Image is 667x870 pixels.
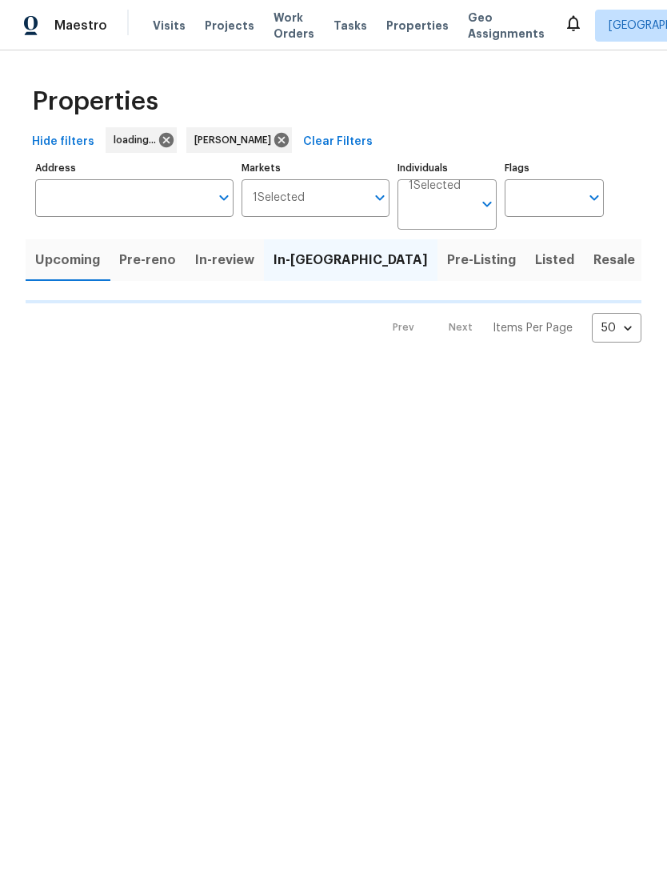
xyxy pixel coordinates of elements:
span: 1 Selected [253,191,305,205]
div: [PERSON_NAME] [186,127,292,153]
span: Listed [535,249,574,271]
label: Individuals [397,163,497,173]
span: [PERSON_NAME] [194,132,278,148]
span: Resale [593,249,635,271]
span: In-review [195,249,254,271]
button: Open [583,186,605,209]
span: Visits [153,18,186,34]
span: Pre-Listing [447,249,516,271]
button: Open [213,186,235,209]
span: Clear Filters [303,132,373,152]
label: Address [35,163,234,173]
span: Geo Assignments [468,10,545,42]
span: Properties [386,18,449,34]
button: Open [369,186,391,209]
span: Properties [32,94,158,110]
span: Tasks [333,20,367,31]
span: Work Orders [274,10,314,42]
span: Hide filters [32,132,94,152]
span: 1 Selected [409,179,461,193]
div: 50 [592,307,641,349]
label: Markets [242,163,390,173]
p: Items Per Page [493,320,573,336]
span: Maestro [54,18,107,34]
span: loading... [114,132,162,148]
label: Flags [505,163,604,173]
button: Open [476,193,498,215]
button: Clear Filters [297,127,379,157]
span: Upcoming [35,249,100,271]
nav: Pagination Navigation [377,313,641,343]
div: loading... [106,127,177,153]
span: In-[GEOGRAPHIC_DATA] [274,249,428,271]
span: Pre-reno [119,249,176,271]
span: Projects [205,18,254,34]
button: Hide filters [26,127,101,157]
